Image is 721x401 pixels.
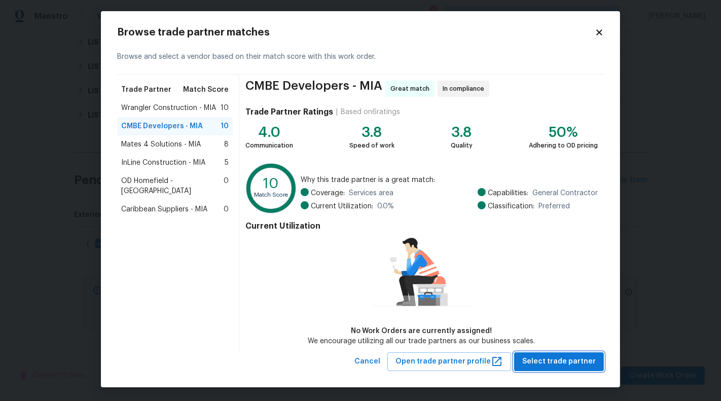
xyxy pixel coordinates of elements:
[308,336,535,346] div: We encourage utilizing all our trade partners as our business scales.
[529,140,598,151] div: Adhering to OD pricing
[488,201,534,211] span: Classification:
[341,107,400,117] div: Based on 6 ratings
[221,103,229,113] span: 10
[311,201,373,211] span: Current Utilization:
[308,326,535,336] div: No Work Orders are currently assigned!
[529,127,598,137] div: 50%
[245,127,293,137] div: 4.0
[451,127,473,137] div: 3.8
[121,85,171,95] span: Trade Partner
[254,192,288,198] text: Match Score
[350,352,384,371] button: Cancel
[121,103,216,113] span: Wrangler Construction - MIA
[224,204,229,214] span: 0
[532,188,598,198] span: General Contractor
[387,352,511,371] button: Open trade partner profile
[121,121,203,131] span: CMBE Developers - MIA
[354,355,380,368] span: Cancel
[121,139,201,150] span: Mates 4 Solutions - MIA
[451,140,473,151] div: Quality
[225,158,229,168] span: 5
[121,176,224,196] span: OD Homefield - [GEOGRAPHIC_DATA]
[117,27,595,38] h2: Browse trade partner matches
[522,355,596,368] span: Select trade partner
[263,177,279,191] text: 10
[538,201,570,211] span: Preferred
[245,81,382,97] span: CMBE Developers - MIA
[349,188,393,198] span: Services area
[224,176,229,196] span: 0
[488,188,528,198] span: Capabilities:
[117,40,604,75] div: Browse and select a vendor based on their match score with this work order.
[377,201,394,211] span: 0.0 %
[224,139,229,150] span: 8
[121,158,205,168] span: InLine Construction - MIA
[183,85,229,95] span: Match Score
[390,84,434,94] span: Great match
[311,188,345,198] span: Coverage:
[245,140,293,151] div: Communication
[121,204,207,214] span: Caribbean Suppliers - MIA
[514,352,604,371] button: Select trade partner
[301,175,598,185] span: Why this trade partner is a great match:
[349,140,394,151] div: Speed of work
[443,84,488,94] span: In compliance
[333,107,341,117] div: |
[349,127,394,137] div: 3.8
[221,121,229,131] span: 10
[245,221,598,231] h4: Current Utilization
[245,107,333,117] h4: Trade Partner Ratings
[395,355,503,368] span: Open trade partner profile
